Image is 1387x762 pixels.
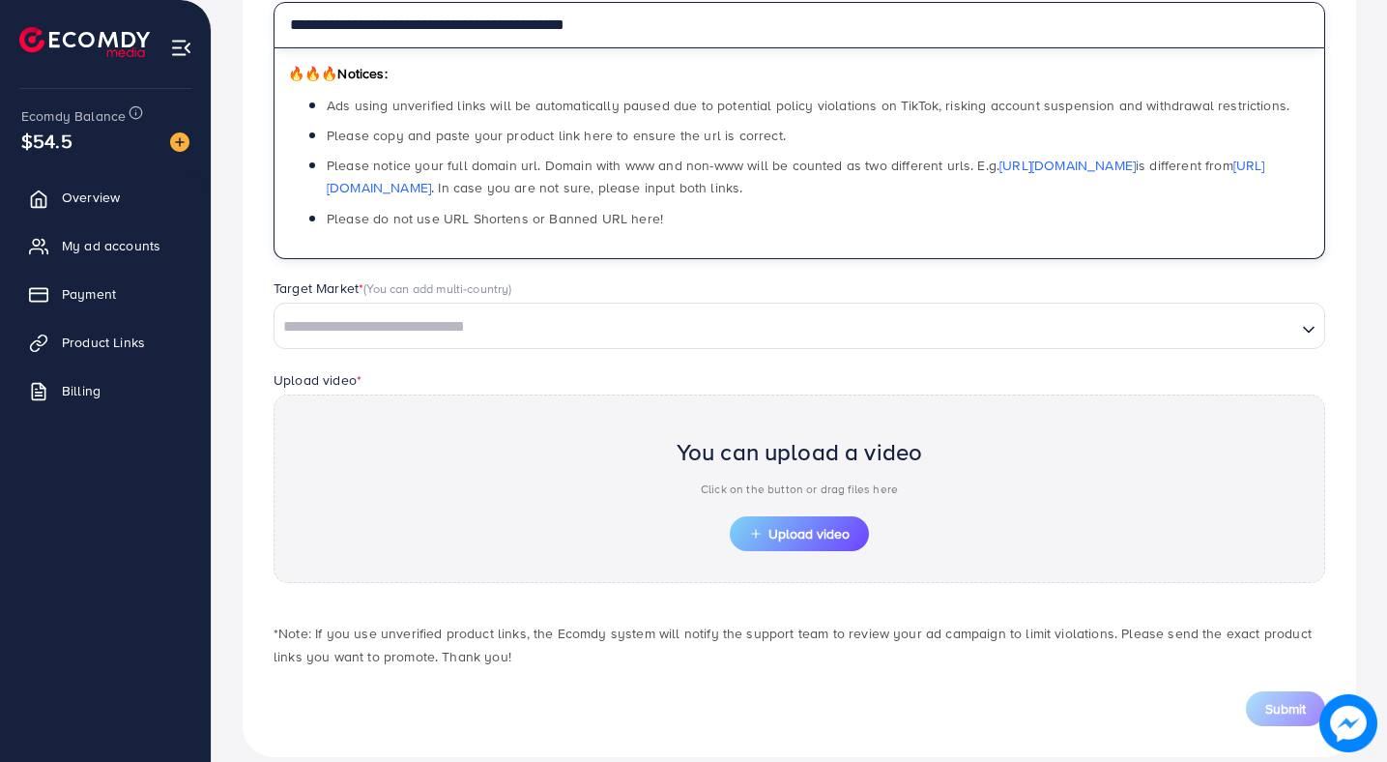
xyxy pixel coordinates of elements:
div: Search for option [274,303,1325,349]
a: [URL][DOMAIN_NAME] [999,156,1136,175]
a: Payment [14,275,196,313]
img: logo [19,27,150,57]
span: Submit [1265,699,1306,718]
button: Submit [1246,691,1325,726]
img: image [170,132,189,152]
span: $54.5 [21,127,72,155]
p: *Note: If you use unverified product links, the Ecomdy system will notify the support team to rev... [274,622,1325,668]
a: Overview [14,178,196,217]
span: Please copy and paste your product link here to ensure the url is correct. [327,126,786,145]
span: Notices: [288,64,388,83]
span: Payment [62,284,116,304]
a: My ad accounts [14,226,196,265]
span: Overview [62,188,120,207]
img: image [1319,694,1377,752]
span: Upload video [749,527,850,541]
a: Product Links [14,323,196,362]
p: Click on the button or drag files here [677,478,923,501]
span: My ad accounts [62,236,160,255]
h2: You can upload a video [677,438,923,466]
button: Upload video [730,516,869,551]
span: Please do not use URL Shortens or Banned URL here! [327,209,663,228]
span: Please notice your full domain url. Domain with www and non-www will be counted as two different ... [327,156,1265,197]
a: Billing [14,371,196,410]
span: (You can add multi-country) [363,279,511,297]
label: Target Market [274,278,512,298]
span: Billing [62,381,101,400]
span: 🔥🔥🔥 [288,64,337,83]
img: menu [170,37,192,59]
label: Upload video [274,370,361,390]
span: Product Links [62,333,145,352]
span: Ads using unverified links will be automatically paused due to potential policy violations on Tik... [327,96,1289,115]
input: Search for option [276,312,1294,342]
span: Ecomdy Balance [21,106,126,126]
